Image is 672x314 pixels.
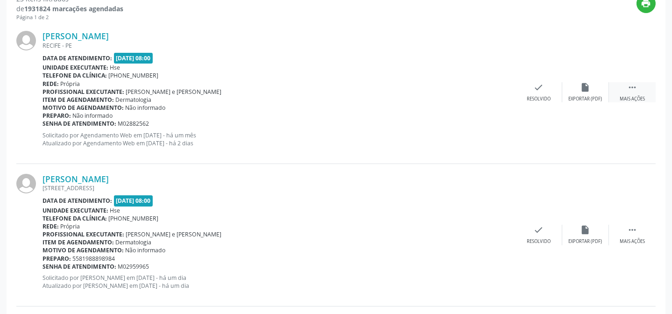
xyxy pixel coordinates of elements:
[42,54,112,62] b: Data de atendimento:
[42,263,116,271] b: Senha de atendimento:
[16,31,36,50] img: img
[61,222,80,230] span: Própria
[580,225,591,235] i: insert_drive_file
[126,88,222,96] span: [PERSON_NAME] e [PERSON_NAME]
[42,230,124,238] b: Profissional executante:
[620,96,645,102] div: Mais ações
[114,53,153,64] span: [DATE] 08:00
[42,42,516,50] div: RECIFE - PE
[569,238,602,245] div: Exportar (PDF)
[42,246,124,254] b: Motivo de agendamento:
[110,64,120,71] span: Hse
[42,31,109,41] a: [PERSON_NAME]
[116,238,152,246] span: Dermatologia
[527,96,551,102] div: Resolvido
[42,104,124,112] b: Motivo de agendamento:
[126,246,166,254] span: Não informado
[42,88,124,96] b: Profissional executante:
[118,120,149,128] span: M02882562
[126,104,166,112] span: Não informado
[109,71,159,79] span: [PHONE_NUMBER]
[569,96,602,102] div: Exportar (PDF)
[42,197,112,205] b: Data de atendimento:
[42,80,59,88] b: Rede:
[110,207,120,214] span: Hse
[24,4,123,13] strong: 1931824 marcações agendadas
[42,64,108,71] b: Unidade executante:
[42,112,71,120] b: Preparo:
[73,255,115,263] span: 5581988898984
[118,263,149,271] span: M02959965
[534,225,544,235] i: check
[42,184,516,192] div: [STREET_ADDRESS]
[73,112,113,120] span: Não informado
[627,225,637,235] i: 
[580,82,591,93] i: insert_drive_file
[16,4,123,14] div: de
[114,195,153,206] span: [DATE] 08:00
[61,80,80,88] span: Própria
[627,82,637,93] i: 
[620,238,645,245] div: Mais ações
[527,238,551,245] div: Resolvido
[42,274,516,290] p: Solicitado por [PERSON_NAME] em [DATE] - há um dia Atualizado por [PERSON_NAME] em [DATE] - há um...
[16,174,36,193] img: img
[42,255,71,263] b: Preparo:
[42,120,116,128] b: Senha de atendimento:
[109,214,159,222] span: [PHONE_NUMBER]
[42,96,114,104] b: Item de agendamento:
[42,174,109,184] a: [PERSON_NAME]
[42,131,516,147] p: Solicitado por Agendamento Web em [DATE] - há um mês Atualizado por Agendamento Web em [DATE] - h...
[534,82,544,93] i: check
[16,14,123,21] div: Página 1 de 2
[126,230,222,238] span: [PERSON_NAME] e [PERSON_NAME]
[42,71,107,79] b: Telefone da clínica:
[42,238,114,246] b: Item de agendamento:
[42,222,59,230] b: Rede:
[116,96,152,104] span: Dermatologia
[42,207,108,214] b: Unidade executante:
[42,214,107,222] b: Telefone da clínica:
